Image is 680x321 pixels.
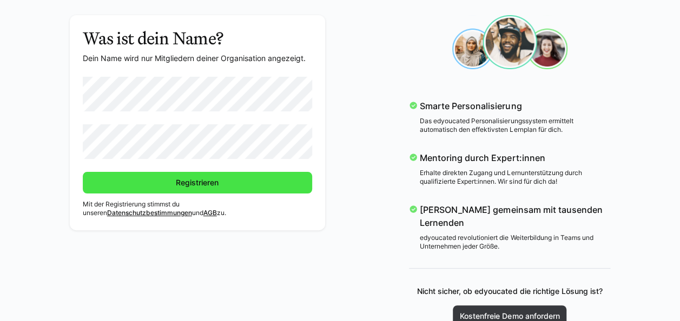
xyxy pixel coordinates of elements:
[420,169,610,186] p: Erhalte direkten Zugang und Lernunterstützung durch qualifizierte Expert:innen. Wir sind für dich...
[83,28,312,49] h3: Was ist dein Name?
[452,15,567,69] img: sign-up_faces.svg
[83,172,312,193] button: Registrieren
[174,177,220,188] span: Registrieren
[83,200,312,217] p: Mit der Registrierung stimmst du unseren und zu.
[420,203,610,229] p: [PERSON_NAME] gemeinsam mit tausenden Lernenden
[417,286,602,297] p: Nicht sicher, ob edyoucated die richtige Lösung ist?
[107,209,192,217] a: Datenschutzbestimmungen
[420,99,610,112] p: Smarte Personalisierung
[420,151,610,164] p: Mentoring durch Expert:innen
[420,233,610,251] p: edyoucated revolutioniert die Weiterbildung in Teams und Unternehmen jeder Größe.
[83,53,312,64] p: Dein Name wird nur Mitgliedern deiner Organisation angezeigt.
[420,117,610,134] p: Das edyoucated Personalisierungssystem ermittelt automatisch den effektivsten Lernplan für dich.
[203,209,217,217] a: AGB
